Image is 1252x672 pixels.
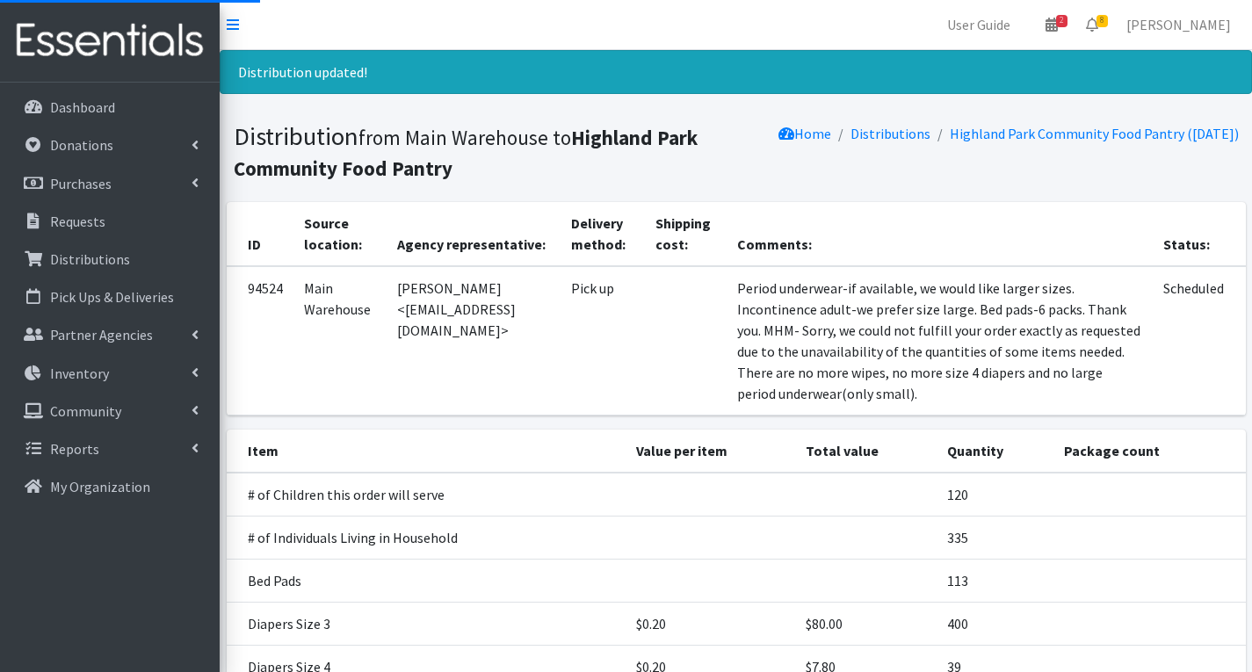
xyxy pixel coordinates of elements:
td: 113 [937,560,1053,603]
td: 400 [937,603,1053,646]
th: Comments: [727,202,1153,266]
td: Diapers Size 3 [227,603,626,646]
th: Status: [1153,202,1245,266]
small: from Main Warehouse to [234,125,698,181]
a: Donations [7,127,213,163]
p: Distributions [50,250,130,268]
p: Partner Agencies [50,326,153,343]
td: [PERSON_NAME] <[EMAIL_ADDRESS][DOMAIN_NAME]> [387,266,561,415]
th: Package count [1053,430,1246,473]
a: 2 [1031,7,1072,42]
td: Scheduled [1153,266,1245,415]
th: Item [227,430,626,473]
td: $80.00 [795,603,937,646]
p: Inventory [50,365,109,382]
td: $0.20 [626,603,795,646]
th: Source location: [293,202,387,266]
p: Donations [50,136,113,154]
th: Total value [795,430,937,473]
a: User Guide [933,7,1024,42]
td: Bed Pads [227,560,626,603]
td: Period underwear-if available, we would like larger sizes. Incontinence adult-we prefer size larg... [727,266,1153,415]
p: Community [50,402,121,420]
a: [PERSON_NAME] [1112,7,1245,42]
a: 8 [1072,7,1112,42]
p: Dashboard [50,98,115,116]
span: 2 [1056,15,1067,27]
a: Distributions [850,125,930,142]
a: My Organization [7,469,213,504]
th: Delivery method: [561,202,645,266]
img: HumanEssentials [7,11,213,70]
a: Inventory [7,356,213,391]
a: Reports [7,431,213,466]
a: Requests [7,204,213,239]
p: Purchases [50,175,112,192]
a: Highland Park Community Food Pantry ([DATE]) [950,125,1239,142]
a: Community [7,394,213,429]
h1: Distribution [234,121,730,182]
td: # of Individuals Living in Household [227,517,626,560]
th: Value per item [626,430,795,473]
a: Pick Ups & Deliveries [7,279,213,314]
td: 120 [937,473,1053,517]
td: Main Warehouse [293,266,387,415]
a: Dashboard [7,90,213,125]
p: Reports [50,440,99,458]
td: Pick up [561,266,645,415]
p: My Organization [50,478,150,495]
div: Distribution updated! [220,50,1252,94]
td: 335 [937,517,1053,560]
p: Requests [50,213,105,230]
p: Pick Ups & Deliveries [50,288,174,306]
th: Agency representative: [387,202,561,266]
td: # of Children this order will serve [227,473,626,517]
a: Distributions [7,242,213,277]
th: Quantity [937,430,1053,473]
a: Home [778,125,831,142]
a: Purchases [7,166,213,201]
a: Partner Agencies [7,317,213,352]
th: ID [227,202,293,266]
b: Highland Park Community Food Pantry [234,125,698,181]
th: Shipping cost: [645,202,727,266]
td: 94524 [227,266,293,415]
span: 8 [1096,15,1108,27]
